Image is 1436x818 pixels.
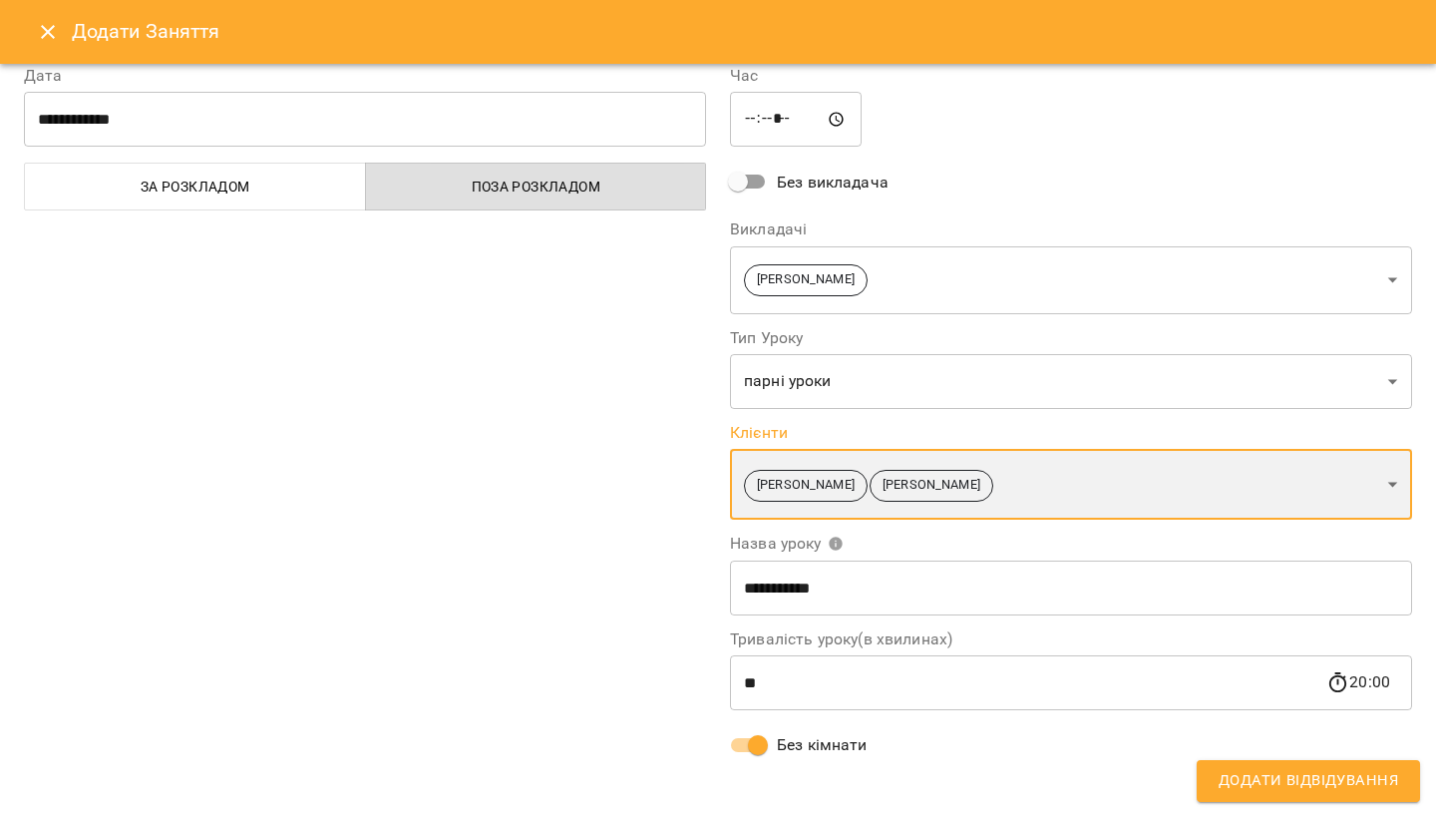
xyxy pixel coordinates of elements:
span: [PERSON_NAME] [745,270,867,289]
label: Тривалість уроку(в хвилинах) [730,631,1412,647]
label: Тип Уроку [730,330,1412,346]
label: Клієнти [730,425,1412,441]
span: [PERSON_NAME] [871,476,992,495]
span: [PERSON_NAME] [745,476,867,495]
button: За розкладом [24,163,366,210]
button: Close [24,8,72,56]
label: Викладачі [730,221,1412,237]
div: [PERSON_NAME][PERSON_NAME] [730,449,1412,520]
button: Поза розкладом [365,163,707,210]
span: Без кімнати [777,733,868,757]
svg: Вкажіть назву уроку або виберіть клієнтів [828,536,844,552]
label: Дата [24,68,706,84]
span: Додати Відвідування [1219,768,1398,794]
div: [PERSON_NAME] [730,245,1412,314]
span: Без викладача [777,171,889,195]
span: Назва уроку [730,536,844,552]
div: парні уроки [730,354,1412,410]
label: Час [730,68,1412,84]
span: За розкладом [37,175,354,199]
button: Додати Відвідування [1197,760,1420,802]
span: Поза розкладом [378,175,695,199]
h6: Додати Заняття [72,16,1412,47]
